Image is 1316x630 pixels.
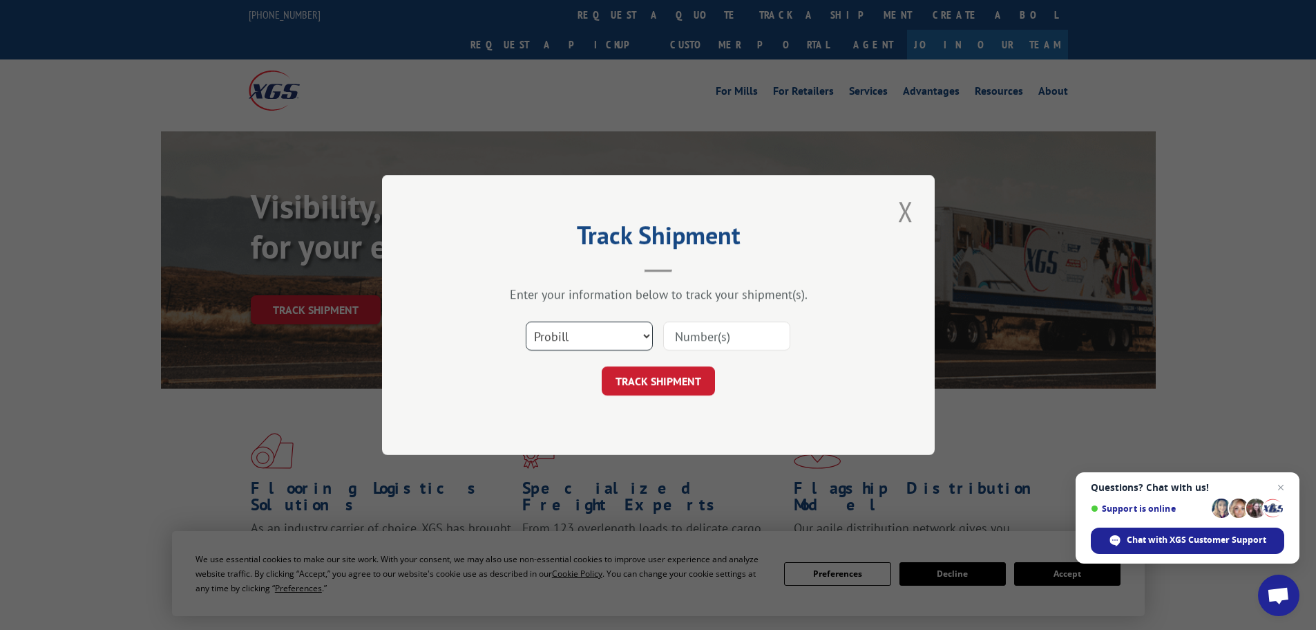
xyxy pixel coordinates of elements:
[663,322,790,351] input: Number(s)
[451,286,866,302] div: Enter your information below to track your shipment(s).
[1127,534,1266,546] span: Chat with XGS Customer Support
[451,225,866,252] h2: Track Shipment
[1091,528,1284,554] span: Chat with XGS Customer Support
[894,192,917,230] button: Close modal
[1091,503,1207,514] span: Support is online
[1258,575,1299,616] a: Open chat
[602,367,715,396] button: TRACK SHIPMENT
[1091,482,1284,493] span: Questions? Chat with us!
